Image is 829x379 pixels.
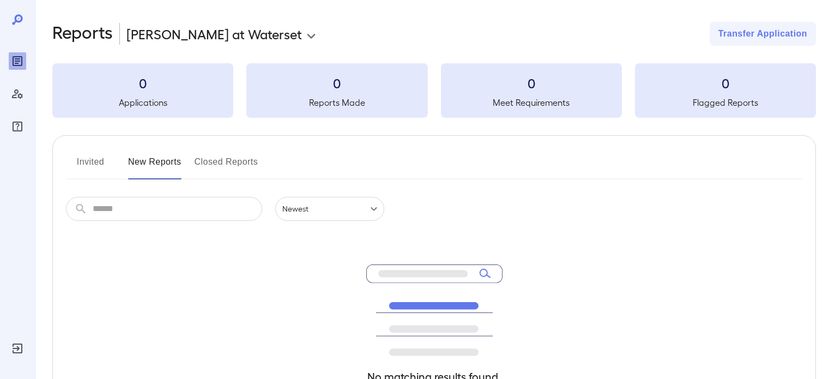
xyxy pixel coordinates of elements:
button: Transfer Application [710,22,816,46]
h3: 0 [52,74,233,92]
div: FAQ [9,118,26,135]
h3: 0 [635,74,816,92]
h3: 0 [441,74,622,92]
button: Closed Reports [195,153,258,179]
div: Log Out [9,340,26,357]
h5: Applications [52,96,233,109]
h5: Flagged Reports [635,96,816,109]
h2: Reports [52,22,113,46]
p: [PERSON_NAME] at Waterset [126,25,302,43]
div: Reports [9,52,26,70]
summary: 0Applications0Reports Made0Meet Requirements0Flagged Reports [52,63,816,118]
button: New Reports [128,153,181,179]
h5: Reports Made [246,96,427,109]
div: Manage Users [9,85,26,103]
h5: Meet Requirements [441,96,622,109]
button: Invited [66,153,115,179]
h3: 0 [246,74,427,92]
div: Newest [275,197,384,221]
